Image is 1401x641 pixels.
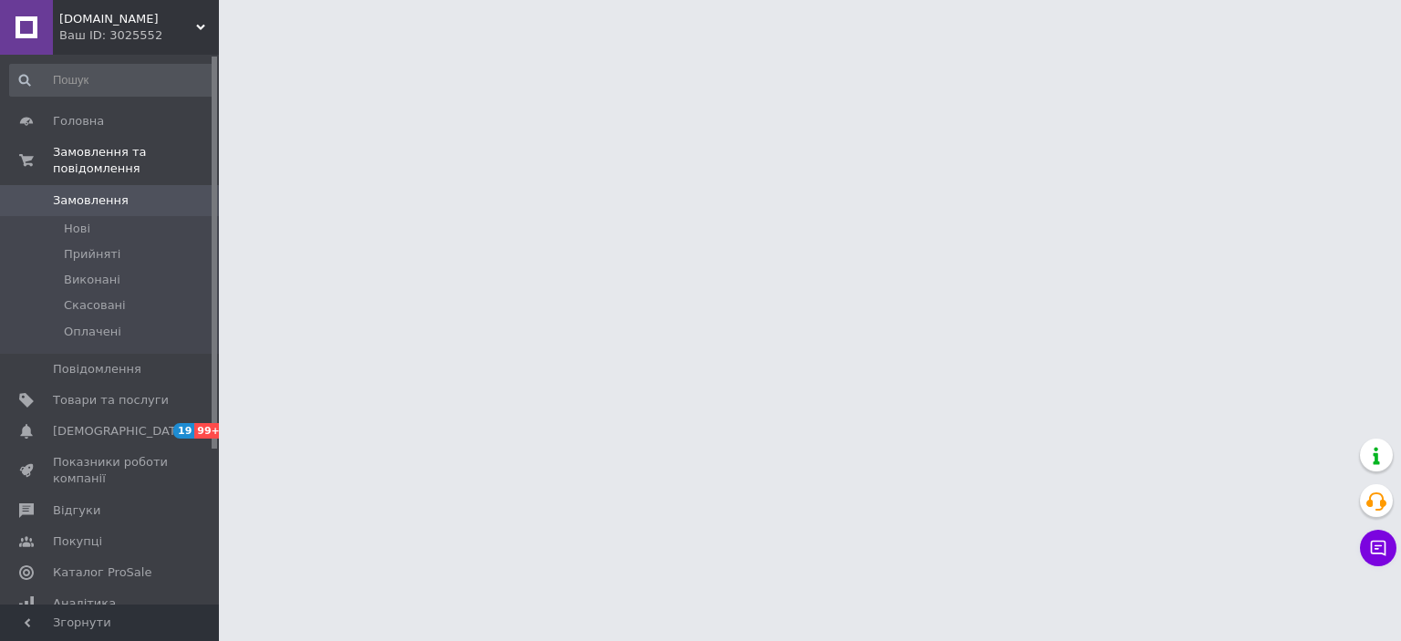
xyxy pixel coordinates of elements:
[53,113,104,129] span: Головна
[59,27,219,44] div: Ваш ID: 3025552
[53,454,169,487] span: Показники роботи компанії
[1360,530,1396,566] button: Чат з покупцем
[53,533,102,550] span: Покупці
[53,423,188,439] span: [DEMOGRAPHIC_DATA]
[64,221,90,237] span: Нові
[64,324,121,340] span: Оплачені
[53,361,141,377] span: Повідомлення
[64,246,120,263] span: Прийняті
[59,11,196,27] span: Marketgo.com.ua
[53,564,151,581] span: Каталог ProSale
[53,595,116,612] span: Аналітика
[64,297,126,314] span: Скасовані
[53,192,129,209] span: Замовлення
[53,392,169,408] span: Товари та послуги
[64,272,120,288] span: Виконані
[9,64,215,97] input: Пошук
[194,423,224,439] span: 99+
[53,502,100,519] span: Відгуки
[173,423,194,439] span: 19
[53,144,219,177] span: Замовлення та повідомлення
